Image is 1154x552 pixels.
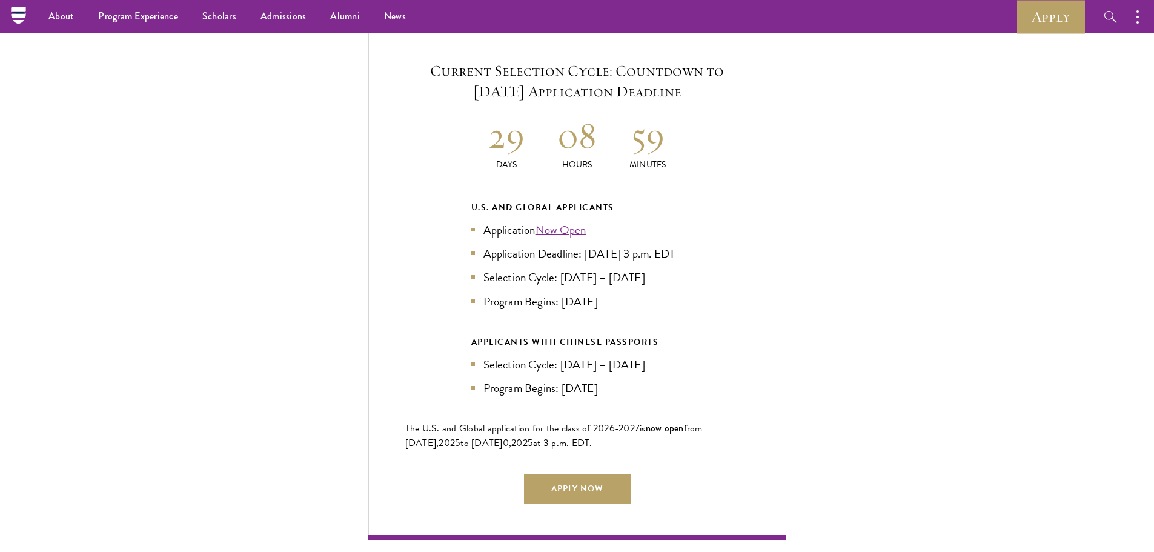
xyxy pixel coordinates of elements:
span: 0 [503,436,509,450]
span: now open [646,421,684,435]
p: Hours [542,158,612,171]
span: 5 [528,436,533,450]
span: to [DATE] [460,436,502,450]
h2: 08 [542,113,612,158]
li: Program Begins: [DATE] [471,293,683,310]
span: 6 [609,421,615,436]
span: is [640,421,646,436]
li: Application [471,221,683,239]
h2: 59 [612,113,683,158]
li: Program Begins: [DATE] [471,379,683,397]
span: at 3 p.m. EDT. [533,436,592,450]
span: The U.S. and Global application for the class of 202 [405,421,609,436]
span: 202 [439,436,455,450]
span: 7 [635,421,640,436]
a: Now Open [536,221,586,239]
span: , [509,436,511,450]
span: 5 [455,436,460,450]
h5: Current Selection Cycle: Countdown to [DATE] Application Deadline [405,61,749,102]
li: Application Deadline: [DATE] 3 p.m. EDT [471,245,683,262]
a: Apply Now [524,474,631,504]
span: -202 [615,421,635,436]
p: Days [471,158,542,171]
p: Minutes [612,158,683,171]
h2: 29 [471,113,542,158]
li: Selection Cycle: [DATE] – [DATE] [471,268,683,286]
li: Selection Cycle: [DATE] – [DATE] [471,356,683,373]
span: 202 [511,436,528,450]
div: U.S. and Global Applicants [471,200,683,215]
div: APPLICANTS WITH CHINESE PASSPORTS [471,334,683,350]
span: from [DATE], [405,421,703,450]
